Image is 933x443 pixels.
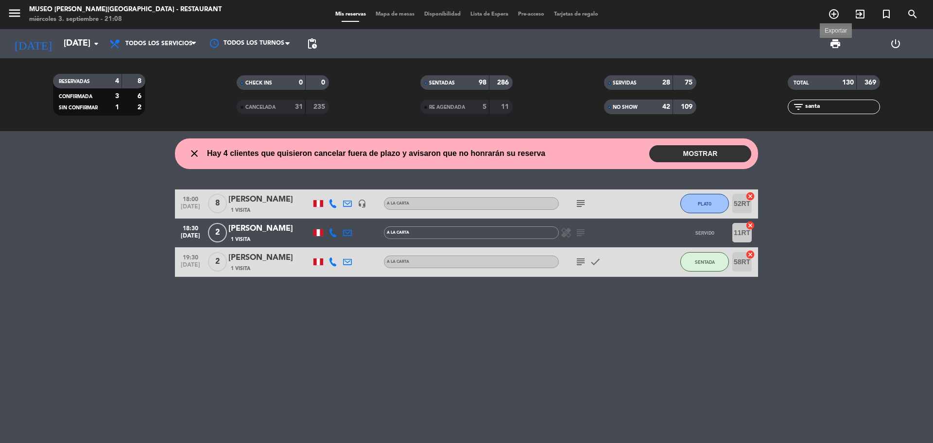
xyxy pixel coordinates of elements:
[698,201,711,206] span: PLATO
[695,230,714,236] span: SERVIDO
[613,81,637,85] span: SERVIDAS
[208,223,227,242] span: 2
[387,231,409,235] span: A la carta
[306,38,318,50] span: pending_actions
[907,8,918,20] i: search
[828,8,840,20] i: add_circle_outline
[59,94,92,99] span: CONFIRMADA
[115,78,119,85] strong: 4
[695,259,715,265] span: SENTADA
[330,12,371,17] span: Mis reservas
[178,233,203,244] span: [DATE]
[794,81,809,85] span: TOTAL
[575,198,587,209] i: subject
[881,8,892,20] i: turned_in_not
[231,265,250,273] span: 1 Visita
[138,93,143,100] strong: 6
[575,256,587,268] i: subject
[231,236,250,243] span: 1 Visita
[387,202,409,205] span: A la carta
[483,103,486,110] strong: 5
[178,204,203,215] span: [DATE]
[178,262,203,273] span: [DATE]
[419,12,466,17] span: Disponibilidad
[890,38,901,50] i: power_settings_new
[178,222,203,233] span: 18:30
[7,6,22,20] i: menu
[842,79,854,86] strong: 130
[680,194,729,213] button: PLATO
[680,252,729,272] button: SENTADA
[745,191,755,201] i: cancel
[549,12,603,17] span: Tarjetas de regalo
[138,104,143,111] strong: 2
[560,227,572,239] i: healing
[313,103,327,110] strong: 235
[613,105,638,110] span: NO SHOW
[501,103,511,110] strong: 11
[358,199,366,208] i: headset_mic
[138,78,143,85] strong: 8
[59,105,98,110] span: SIN CONFIRMAR
[429,81,455,85] span: SENTADAS
[387,260,409,264] span: A la carta
[793,101,804,113] i: filter_list
[804,102,880,112] input: Filtrar por nombre...
[228,222,311,235] div: [PERSON_NAME]
[208,252,227,272] span: 2
[429,105,465,110] span: RE AGENDADA
[207,147,545,160] span: Hay 4 clientes que quisieron cancelar fuera de plazo y avisaron que no honrarán su reserva
[115,104,119,111] strong: 1
[829,38,841,50] span: print
[7,33,59,54] i: [DATE]
[513,12,549,17] span: Pre-acceso
[125,40,192,47] span: Todos los servicios
[178,193,203,204] span: 18:00
[189,148,200,159] i: close
[178,251,203,262] span: 19:30
[245,81,272,85] span: CHECK INS
[7,6,22,24] button: menu
[479,79,486,86] strong: 98
[680,223,729,242] button: SERVIDO
[228,193,311,206] div: [PERSON_NAME]
[745,221,755,230] i: cancel
[681,103,694,110] strong: 109
[59,79,90,84] span: RESERVADAS
[589,256,601,268] i: check
[854,8,866,20] i: exit_to_app
[208,194,227,213] span: 8
[228,252,311,264] div: [PERSON_NAME]
[497,79,511,86] strong: 286
[662,103,670,110] strong: 42
[685,79,694,86] strong: 75
[662,79,670,86] strong: 28
[295,103,303,110] strong: 31
[865,29,926,58] div: LOG OUT
[466,12,513,17] span: Lista de Espera
[649,145,751,162] button: MOSTRAR
[371,12,419,17] span: Mapa de mesas
[864,79,878,86] strong: 369
[90,38,102,50] i: arrow_drop_down
[231,206,250,214] span: 1 Visita
[745,250,755,259] i: cancel
[575,227,587,239] i: subject
[321,79,327,86] strong: 0
[820,26,852,35] div: Exportar
[115,93,119,100] strong: 3
[29,15,222,24] div: miércoles 3. septiembre - 21:08
[299,79,303,86] strong: 0
[245,105,276,110] span: CANCELADA
[29,5,222,15] div: Museo [PERSON_NAME][GEOGRAPHIC_DATA] - Restaurant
